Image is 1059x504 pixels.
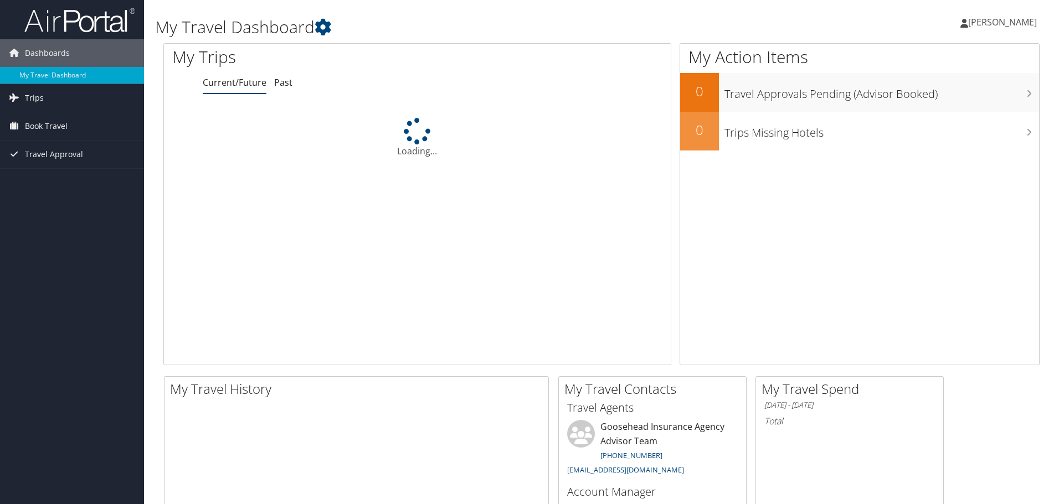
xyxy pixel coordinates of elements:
[764,400,935,411] h6: [DATE] - [DATE]
[960,6,1048,39] a: [PERSON_NAME]
[564,380,746,398] h2: My Travel Contacts
[680,112,1039,150] a: 0Trips Missing Hotels
[680,121,719,139] h2: 0
[724,81,1039,102] h3: Travel Approvals Pending (Advisor Booked)
[25,84,44,112] span: Trips
[25,112,68,140] span: Book Travel
[724,119,1039,141] h3: Trips Missing Hotels
[203,76,266,89] a: Current/Future
[680,73,1039,112] a: 0Travel Approvals Pending (Advisor Booked)
[164,118,671,158] div: Loading...
[170,380,548,398] h2: My Travel History
[172,45,451,69] h1: My Trips
[24,7,135,33] img: airportal-logo.png
[567,465,684,475] a: [EMAIL_ADDRESS][DOMAIN_NAME]
[562,420,743,479] li: Goosehead Insurance Agency Advisor Team
[25,39,70,67] span: Dashboards
[567,400,738,415] h3: Travel Agents
[25,141,83,168] span: Travel Approval
[680,45,1039,69] h1: My Action Items
[567,484,738,500] h3: Account Manager
[764,415,935,427] h6: Total
[762,380,943,398] h2: My Travel Spend
[680,82,719,101] h2: 0
[968,16,1037,28] span: [PERSON_NAME]
[274,76,292,89] a: Past
[155,15,750,39] h1: My Travel Dashboard
[600,450,662,460] a: [PHONE_NUMBER]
